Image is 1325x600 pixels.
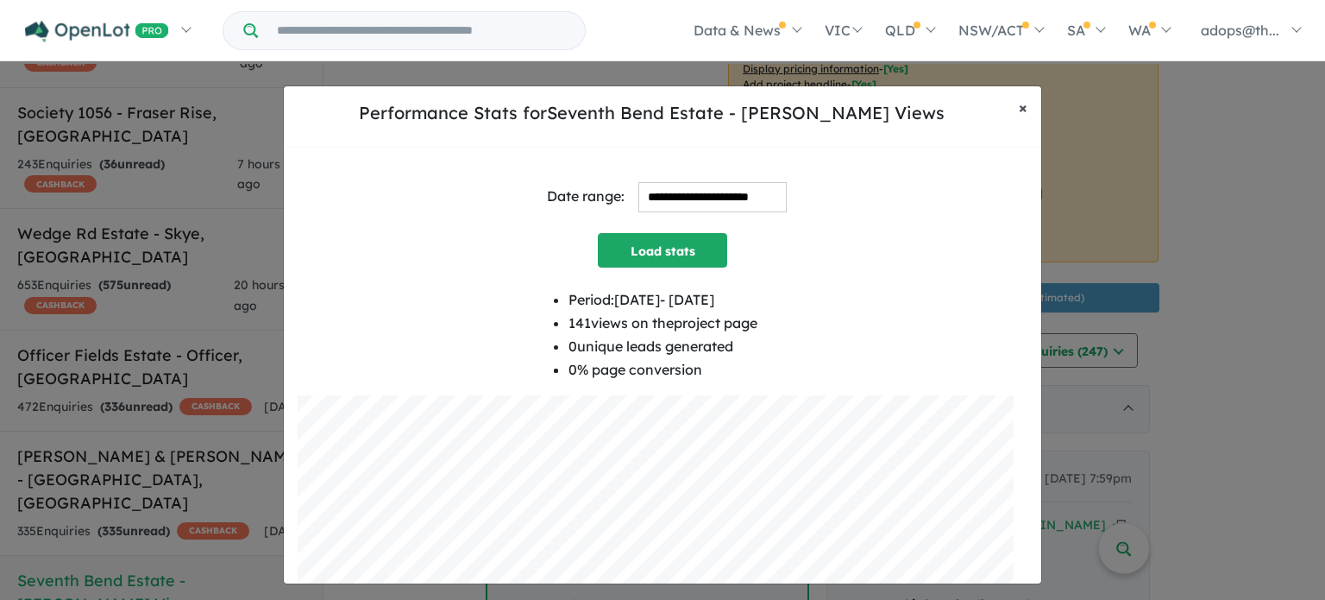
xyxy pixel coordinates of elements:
button: Load stats [598,233,727,268]
li: 0 % page conversion [568,358,757,382]
span: × [1019,98,1027,117]
span: adops@th... [1201,22,1279,39]
img: Openlot PRO Logo White [25,21,169,42]
h5: Performance Stats for Seventh Bend Estate - [PERSON_NAME] Views [298,100,1005,126]
input: Try estate name, suburb, builder or developer [261,12,581,49]
div: Date range: [547,185,625,208]
li: 0 unique leads generated [568,335,757,358]
li: Period: [DATE] - [DATE] [568,288,757,312]
li: 141 views on the project page [568,312,757,335]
